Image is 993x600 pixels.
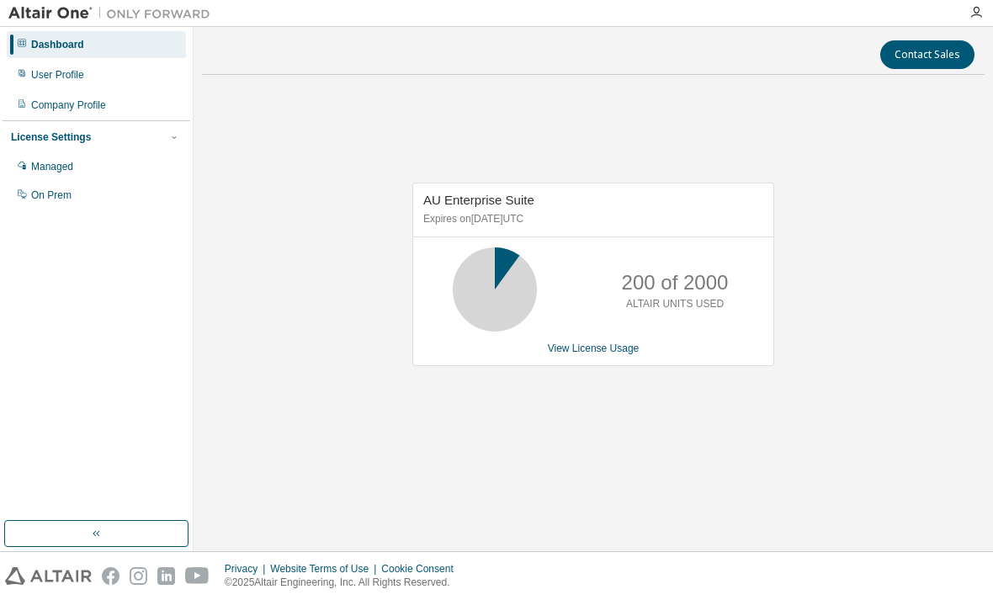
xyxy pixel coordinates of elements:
a: View License Usage [548,342,640,354]
div: Dashboard [31,38,84,51]
div: Company Profile [31,98,106,112]
div: User Profile [31,68,84,82]
img: linkedin.svg [157,567,175,585]
span: AU Enterprise Suite [423,193,534,207]
div: Privacy [225,562,270,576]
img: youtube.svg [185,567,210,585]
img: instagram.svg [130,567,147,585]
p: 200 of 2000 [622,268,729,297]
div: License Settings [11,130,91,144]
div: On Prem [31,188,72,202]
p: ALTAIR UNITS USED [626,297,724,311]
img: facebook.svg [102,567,119,585]
img: altair_logo.svg [5,567,92,585]
div: Website Terms of Use [270,562,381,576]
div: Cookie Consent [381,562,463,576]
p: © 2025 Altair Engineering, Inc. All Rights Reserved. [225,576,464,590]
img: Altair One [8,5,219,22]
div: Managed [31,160,73,173]
button: Contact Sales [880,40,974,69]
p: Expires on [DATE] UTC [423,212,759,226]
